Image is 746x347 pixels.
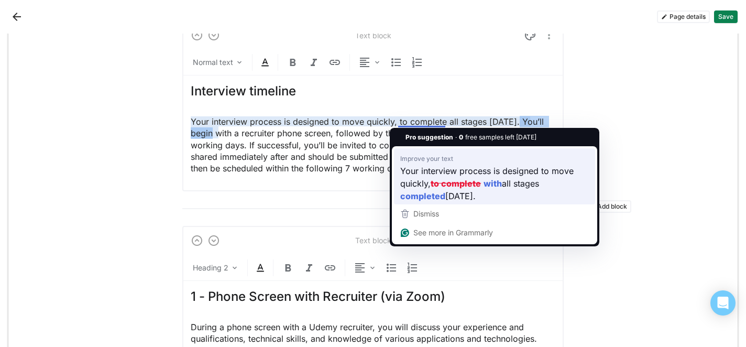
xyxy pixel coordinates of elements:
h2: 1 - Phone Screen with Recruiter (via Zoom) [191,289,555,305]
button: Page details [657,10,710,23]
h2: Interview timeline [191,84,555,99]
div: Text block [355,31,391,40]
button: Save [714,10,738,23]
button: More options [543,27,555,44]
button: Add block [585,200,631,213]
div: Text block [355,236,391,245]
div: Open Intercom Messenger [710,290,736,316]
button: Back [8,8,25,25]
p: Your interview process is designed to move quickly, to complete all stages [DATE]. You’ll begin w... [191,116,555,175]
div: Heading 2 [193,263,228,273]
div: Normal text [193,57,233,68]
div: To enrich screen reader interactions, please activate Accessibility in Grammarly extension settings [191,75,555,183]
